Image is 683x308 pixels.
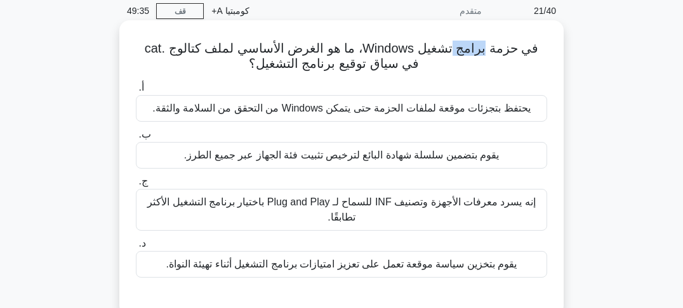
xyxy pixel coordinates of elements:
font: في حزمة برامج تشغيل Windows، ما هو الغرض الأساسي لملف كتالوج .cat في سياق توقيع برنامج التشغيل؟ [145,41,539,70]
font: 21/40 [534,6,556,16]
a: قف [156,3,204,19]
font: ج. [138,176,147,186]
font: قف [175,7,186,16]
font: إنه يسرد معرفات الأجهزة وتصنيف INF للسماح لـ Plug and Play باختيار برنامج التشغيل الأكثر تطابقًا. [147,196,536,222]
font: كومبتيا A+ [211,6,249,16]
font: متقدم [460,6,482,16]
font: أ. [138,82,143,93]
font: 49:35 [127,6,149,16]
font: ب. [138,129,150,139]
font: يقوم بتخزين سياسة موقعة تعمل على تعزيز امتيازات برنامج التشغيل أثناء تهيئة النواة. [166,259,517,269]
font: يحتفظ بتجزئات موقعة لملفات الحزمة حتى يتمكن Windows من التحقق من السلامة والثقة. [152,103,531,113]
font: يقوم بتضمين سلسلة شهادة البائع لترخيص تثبيت فئة الجهاز عبر جميع الطرز. [184,150,499,160]
font: د. [138,238,145,248]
